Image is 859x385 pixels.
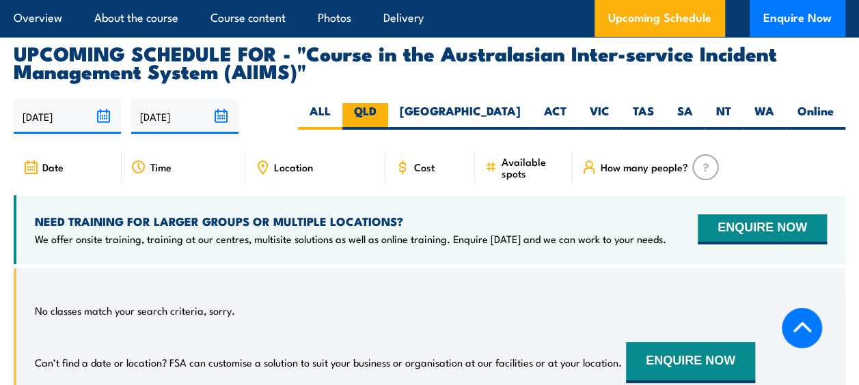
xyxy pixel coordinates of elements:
label: WA [743,103,786,130]
input: From date [14,99,121,134]
label: ALL [298,103,342,130]
span: How many people? [601,161,688,173]
label: QLD [342,103,388,130]
label: SA [666,103,705,130]
span: Date [42,161,64,173]
span: Location [274,161,313,173]
label: Online [786,103,845,130]
button: ENQUIRE NOW [698,214,827,244]
p: Can’t find a date or location? FSA can customise a solution to suit your business or organisation... [35,356,622,369]
label: [GEOGRAPHIC_DATA] [388,103,532,130]
p: No classes match your search criteria, sorry. [35,304,235,317]
input: To date [131,99,238,134]
span: Available spots [502,156,562,179]
h2: UPCOMING SCHEDULE FOR - "Course in the Australasian Inter-service Incident Management System (AII... [14,44,845,79]
label: VIC [578,103,621,130]
label: TAS [621,103,666,130]
span: Cost [414,161,435,173]
p: We offer onsite training, training at our centres, multisite solutions as well as online training... [35,232,666,246]
button: ENQUIRE NOW [626,342,755,383]
label: ACT [532,103,578,130]
label: NT [705,103,743,130]
h4: NEED TRAINING FOR LARGER GROUPS OR MULTIPLE LOCATIONS? [35,214,666,229]
span: Time [150,161,172,173]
